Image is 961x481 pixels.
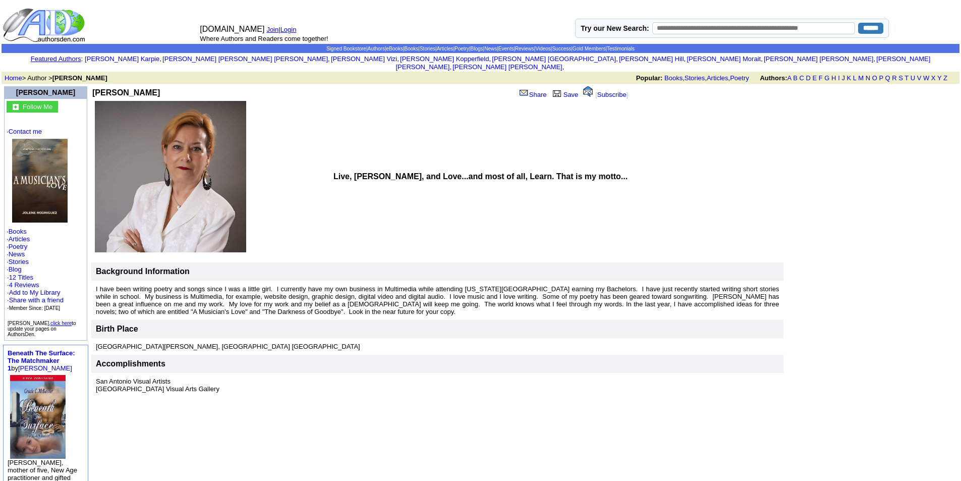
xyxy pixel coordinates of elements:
a: [PERSON_NAME] [PERSON_NAME] [453,63,562,71]
font: i [875,57,876,62]
a: H [831,74,836,82]
a: P [879,74,883,82]
a: G [824,74,829,82]
a: [PERSON_NAME] [PERSON_NAME] [764,55,873,63]
a: Books [664,74,683,82]
a: News [484,46,497,51]
a: Subscribe [597,91,627,98]
a: [PERSON_NAME] Vizi [331,55,397,63]
a: U [911,74,915,82]
img: 14989.jpg [10,375,66,459]
img: 44110.jpg [12,139,68,223]
a: News [9,250,25,258]
font: > Author > [5,74,107,82]
font: [ [595,91,597,98]
img: logo_ad.gif [3,8,87,43]
a: [PERSON_NAME] [PERSON_NAME] [395,55,930,71]
a: [PERSON_NAME] Hill [619,55,684,63]
font: Follow Me [23,103,52,111]
font: i [451,65,453,70]
b: Popular: [636,74,663,82]
font: Where Authors and Readers come together! [200,35,328,42]
a: eBooks [386,46,403,51]
a: Share with a friend [9,296,64,304]
a: L [853,74,857,82]
a: [PERSON_NAME] [18,364,72,372]
a: Q [885,74,890,82]
font: i [399,57,400,62]
font: ] [627,91,629,98]
a: Blogs [471,46,483,51]
a: 12 Titles [9,274,33,281]
a: R [892,74,896,82]
a: Videos [535,46,550,51]
a: Events [498,46,514,51]
font: | [278,26,300,33]
a: K [847,74,852,82]
a: Reviews [515,46,534,51]
a: Success [552,46,571,51]
a: Home [5,74,22,82]
font: [GEOGRAPHIC_DATA][PERSON_NAME], [GEOGRAPHIC_DATA] [GEOGRAPHIC_DATA] [96,343,360,350]
a: Login [280,26,297,33]
font: Birth Place [96,325,138,333]
a: Books [405,46,419,51]
b: Authors: [760,74,787,82]
a: Contact me [9,128,42,135]
img: gc.jpg [13,104,19,110]
b: Background Information [96,267,190,276]
font: Member Since: [DATE] [9,305,61,311]
a: [PERSON_NAME] Karpie [85,55,159,63]
a: Blog [9,265,22,273]
a: Authors [367,46,384,51]
a: Stories [9,258,29,265]
a: click here [50,320,72,326]
a: Stories [685,74,705,82]
font: , , , [636,74,956,82]
a: A [787,74,792,82]
a: T [905,74,909,82]
font: [PERSON_NAME], to update your pages on AuthorsDen. [8,320,76,337]
a: Poetry [455,46,469,51]
a: E [812,74,817,82]
span: | | | | | | | | | | | | | | [326,46,635,51]
a: [PERSON_NAME] Kopperfield [400,55,489,63]
a: [PERSON_NAME] [16,88,75,96]
font: i [564,65,565,70]
a: W [923,74,929,82]
b: Live, [PERSON_NAME], and Love...and most of all, Learn. That is my motto... [333,172,628,181]
a: C [799,74,804,82]
a: F [819,74,823,82]
b: [PERSON_NAME] [52,74,107,82]
a: Z [943,74,947,82]
a: 4 Reviews [9,281,39,289]
a: Featured Authors [31,55,81,63]
font: [DOMAIN_NAME] [200,25,264,33]
a: Share [519,91,547,98]
a: Poetry [730,74,749,82]
img: share_page.gif [520,89,528,97]
b: [PERSON_NAME] [92,88,160,97]
a: Signed Bookstore [326,46,366,51]
a: V [917,74,922,82]
a: Books [9,228,27,235]
font: i [686,57,687,62]
font: i [618,57,619,62]
a: Gold Members [573,46,606,51]
a: B [793,74,798,82]
font: · · · [7,289,64,311]
font: i [161,57,162,62]
a: X [931,74,936,82]
font: San Antonio Visual Artists [GEOGRAPHIC_DATA] Visual Arts Gallery [96,378,219,393]
font: by [8,349,75,372]
font: · · · · · · · [7,128,85,312]
a: I [838,74,840,82]
label: Try our New Search: [581,24,649,32]
font: , , , , , , , , , , [85,55,930,71]
a: Follow Me [23,102,52,111]
img: library.gif [551,89,562,97]
a: O [872,74,877,82]
a: [PERSON_NAME] Morait [687,55,761,63]
a: [PERSON_NAME] [GEOGRAPHIC_DATA] [492,55,616,63]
